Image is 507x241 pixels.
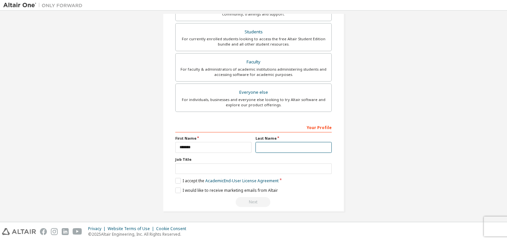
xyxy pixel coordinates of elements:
div: For faculty & administrators of academic institutions administering students and accessing softwa... [180,67,327,77]
label: I accept the [175,178,279,184]
div: Privacy [88,226,108,231]
div: For individuals, businesses and everyone else looking to try Altair software and explore our prod... [180,97,327,108]
div: Faculty [180,57,327,67]
div: Everyone else [180,88,327,97]
label: Job Title [175,157,332,162]
a: Academic End-User License Agreement [205,178,279,184]
div: Cookie Consent [156,226,190,231]
label: I would like to receive marketing emails from Altair [175,188,278,193]
img: youtube.svg [73,228,82,235]
label: First Name [175,136,252,141]
div: Your Profile [175,122,332,132]
label: Last Name [255,136,332,141]
div: Students [180,27,327,37]
p: © 2025 Altair Engineering, Inc. All Rights Reserved. [88,231,190,237]
img: facebook.svg [40,228,47,235]
div: For currently enrolled students looking to access the free Altair Student Edition bundle and all ... [180,36,327,47]
img: linkedin.svg [62,228,69,235]
img: instagram.svg [51,228,58,235]
div: You need to provide your academic email [175,197,332,207]
img: Altair One [3,2,86,9]
div: Website Terms of Use [108,226,156,231]
img: altair_logo.svg [2,228,36,235]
